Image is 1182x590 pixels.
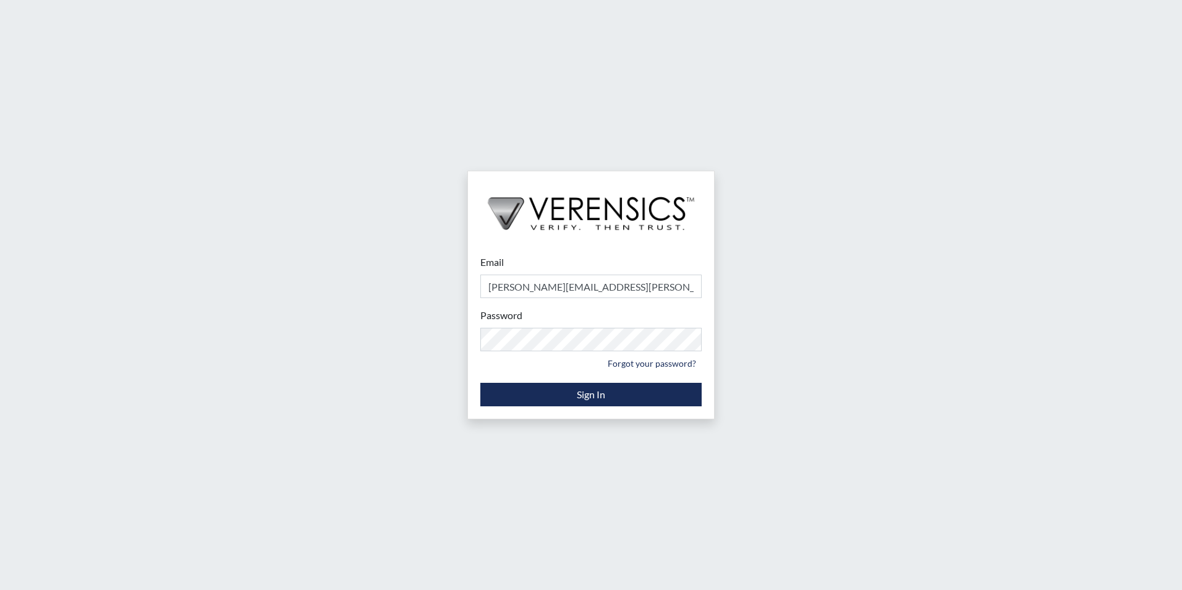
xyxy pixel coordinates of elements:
label: Password [480,308,522,323]
input: Email [480,275,702,298]
img: logo-wide-black.2aad4157.png [468,171,714,243]
button: Sign In [480,383,702,406]
label: Email [480,255,504,270]
a: Forgot your password? [602,354,702,373]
